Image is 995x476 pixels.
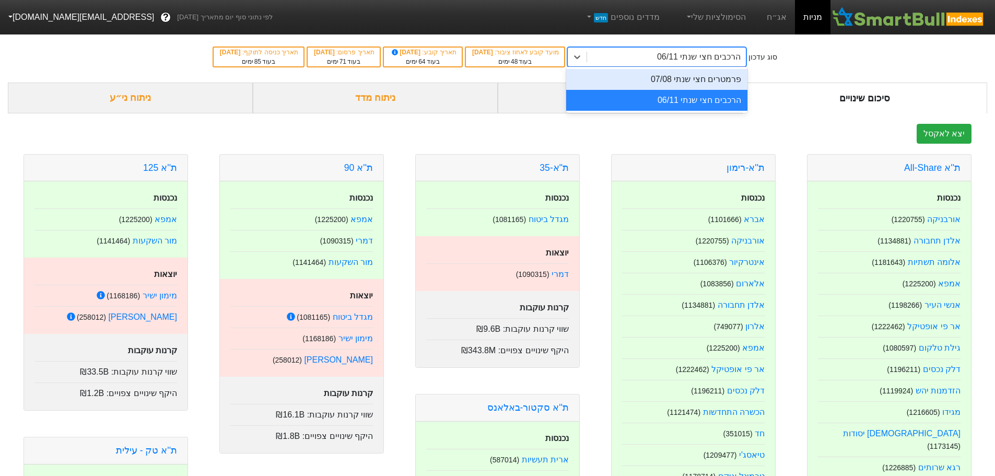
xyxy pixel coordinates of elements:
[472,49,495,56] span: [DATE]
[155,215,177,224] a: אמפא
[356,236,373,245] a: דמרי
[657,51,741,63] div: הרכבים חצי שנתי 06/11
[487,402,569,413] a: ת''א סקטור-באלאנס
[320,237,354,245] small: ( 1090315 )
[349,193,373,202] strong: נכנסות
[389,57,456,66] div: בעוד ימים
[163,10,169,25] span: ?
[755,429,765,438] a: חד
[594,13,608,22] span: חדש
[707,344,740,352] small: ( 1225200 )
[546,248,569,257] strong: יוצאות
[676,365,709,374] small: ( 1222462 )
[80,367,109,376] span: ₪33.5B
[154,270,177,278] strong: יוצאות
[742,83,987,113] div: סיכום שינויים
[942,408,961,416] a: מגידו
[8,83,253,113] div: ניתוח ני״ע
[908,258,961,266] a: אלומה תשתיות
[918,463,961,472] a: רגא שרותים
[682,301,715,309] small: ( 1134881 )
[681,7,751,28] a: הסימולציות שלי
[703,408,765,416] a: הכשרה התחדשות
[729,258,765,266] a: אינטרקיור
[350,215,373,224] a: אמפא
[219,48,298,57] div: תאריך כניסה לתוקף :
[718,300,765,309] a: אלדן תחבורה
[230,404,373,421] div: שווי קרנות עוקבות :
[315,215,348,224] small: ( 1225200 )
[520,303,569,312] strong: קרנות עוקבות
[154,193,177,202] strong: נכנסות
[713,322,743,331] small: ( 749077 )
[219,57,298,66] div: בעוד ימים
[927,442,961,450] small: ( 1173145 )
[177,12,273,22] span: לפי נתוני סוף יום מתאריך [DATE]
[700,280,734,288] small: ( 1083856 )
[924,300,961,309] a: אנשי העיר
[552,270,569,278] a: דמרי
[128,346,177,355] strong: קרנות עוקבות
[566,69,747,90] div: פרמטרים חצי שנתי 07/08
[872,322,905,331] small: ( 1222462 )
[108,312,177,321] a: [PERSON_NAME]
[80,389,104,398] span: ₪1.2B
[34,382,177,400] div: היקף שינויים צפויים :
[691,387,724,395] small: ( 1196211 )
[727,386,765,395] a: דלק נכסים
[919,343,961,352] a: גילת טלקום
[696,237,729,245] small: ( 1220755 )
[116,445,177,456] a: ת''א טק - עילית
[917,124,971,144] button: יצא לאקסל
[133,236,177,245] a: מור השקעות
[888,301,922,309] small: ( 1198266 )
[476,324,500,333] span: ₪9.6B
[426,318,569,335] div: שווי קרנות עוקבות :
[545,434,569,443] strong: נכנסות
[938,279,961,288] a: אמפא
[923,365,961,374] a: דלק נכסים
[708,215,742,224] small: ( 1101666 )
[887,365,920,374] small: ( 1196211 )
[742,343,765,352] a: אמפא
[667,408,700,416] small: ( 1121474 )
[522,455,569,464] a: ארית תעשיות
[97,237,130,245] small: ( 1141464 )
[426,340,569,357] div: היקף שינויים צפויים :
[230,425,373,443] div: היקף שינויים צפויים :
[344,162,373,173] a: ת''א 90
[704,451,737,459] small: ( 1209477 )
[540,162,569,173] a: ת"א-35
[333,312,373,321] a: מגדל ביטוח
[471,57,559,66] div: בעוד ימים
[143,291,177,300] a: מימון ישיר
[276,410,305,419] span: ₪16.1B
[694,258,727,266] small: ( 1106376 )
[529,215,569,224] a: מגדל ביטוח
[545,193,569,202] strong: נכנסות
[904,162,961,173] a: ת''א All-Share
[350,291,373,300] strong: יוצאות
[880,387,913,395] small: ( 1119924 )
[903,280,936,288] small: ( 1225200 )
[872,258,905,266] small: ( 1181643 )
[304,355,373,364] a: [PERSON_NAME]
[493,215,526,224] small: ( 1081165 )
[731,236,765,245] a: אורבניקה
[418,58,425,65] span: 64
[498,83,743,113] div: ביקושים והיצעים צפויים
[471,48,559,57] div: מועד קובע לאחוז ציבור :
[883,344,916,352] small: ( 1080597 )
[313,48,374,57] div: תאריך פרסום :
[461,346,496,355] span: ₪343.8M
[748,52,777,63] div: סוג עדכון
[927,215,961,224] a: אורבניקה
[711,365,765,374] a: אר פי אופטיקל
[338,334,373,343] a: מימון ישיר
[511,58,518,65] span: 48
[581,7,664,28] a: מדדים נוספיםחדש
[302,334,336,343] small: ( 1168186 )
[745,322,765,331] a: אלרון
[324,389,373,398] strong: קרנות עוקבות
[907,408,940,416] small: ( 1216605 )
